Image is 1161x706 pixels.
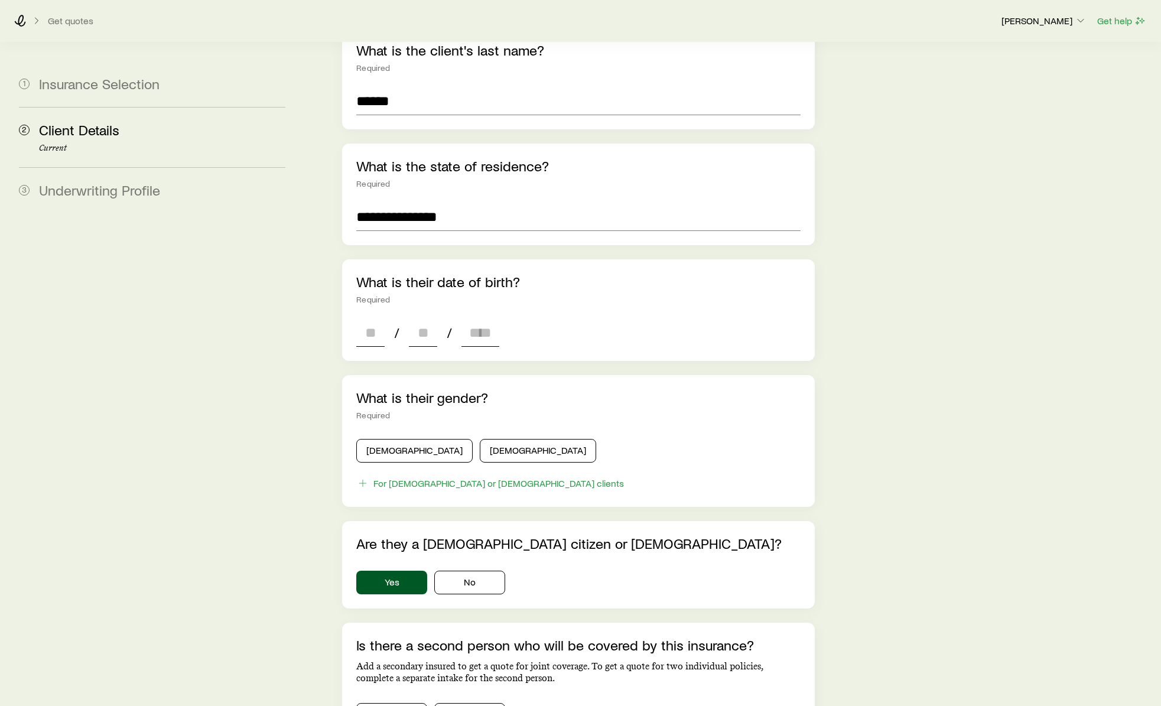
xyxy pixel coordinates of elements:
[356,389,801,406] p: What is their gender?
[356,295,801,304] div: Required
[356,42,801,58] p: What is the client's last name?
[39,144,285,153] p: Current
[1097,14,1147,28] button: Get help
[356,661,801,684] p: Add a secondary insured to get a quote for joint coverage. To get a quote for two individual poli...
[356,179,801,188] div: Required
[356,571,427,594] button: Yes
[356,535,801,552] p: Are they a [DEMOGRAPHIC_DATA] citizen or [DEMOGRAPHIC_DATA]?
[47,15,94,27] button: Get quotes
[356,477,625,490] button: For [DEMOGRAPHIC_DATA] or [DEMOGRAPHIC_DATA] clients
[19,79,30,89] span: 1
[434,571,505,594] button: No
[39,181,160,199] span: Underwriting Profile
[356,158,801,174] p: What is the state of residence?
[19,125,30,135] span: 2
[1001,14,1087,28] button: [PERSON_NAME]
[373,477,624,489] div: For [DEMOGRAPHIC_DATA] or [DEMOGRAPHIC_DATA] clients
[356,637,801,653] p: Is there a second person who will be covered by this insurance?
[389,324,404,341] span: /
[442,324,457,341] span: /
[480,439,596,463] button: [DEMOGRAPHIC_DATA]
[356,411,801,420] div: Required
[356,439,473,463] button: [DEMOGRAPHIC_DATA]
[19,185,30,196] span: 3
[39,75,160,92] span: Insurance Selection
[356,63,801,73] div: Required
[39,121,119,138] span: Client Details
[356,274,801,290] p: What is their date of birth?
[1001,15,1087,27] p: [PERSON_NAME]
